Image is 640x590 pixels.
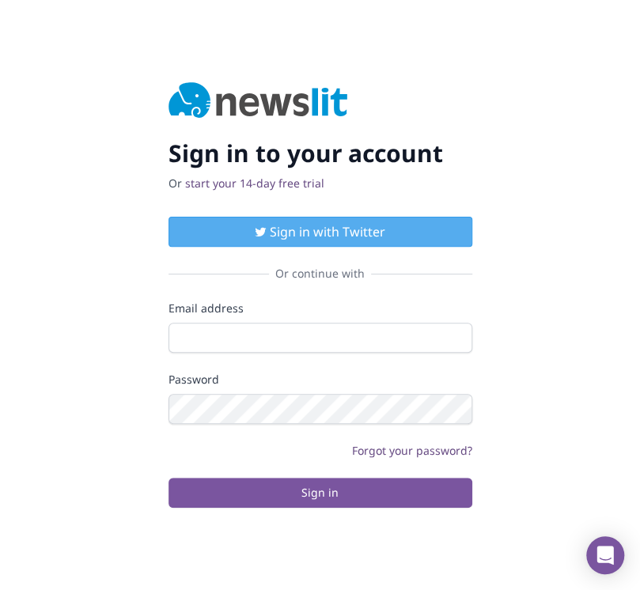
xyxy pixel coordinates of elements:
[169,82,348,120] img: Newslit
[352,443,472,458] a: Forgot your password?
[169,301,472,316] label: Email address
[185,176,324,191] a: start your 14-day free trial
[169,139,472,168] h2: Sign in to your account
[169,217,472,247] button: Sign in with Twitter
[169,478,472,508] button: Sign in
[586,536,624,574] div: Open Intercom Messenger
[269,266,371,282] span: Or continue with
[169,176,472,191] p: Or
[169,372,472,388] label: Password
